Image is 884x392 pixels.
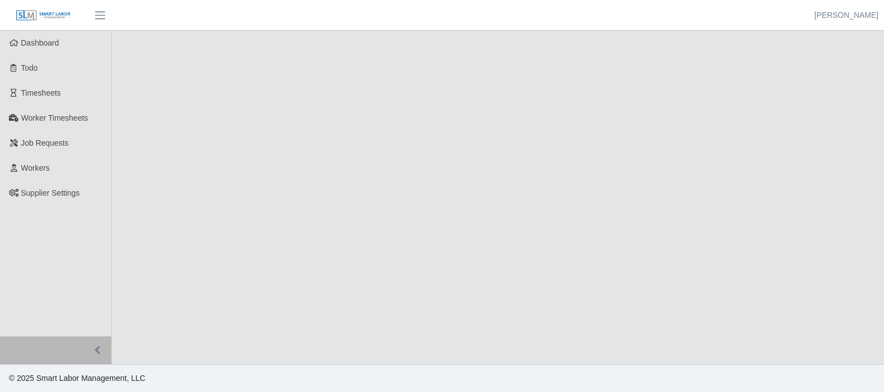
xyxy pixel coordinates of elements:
span: Dashboard [21,38,59,47]
span: Supplier Settings [21,188,80,197]
span: Worker Timesheets [21,113,88,122]
span: Workers [21,163,50,172]
span: © 2025 Smart Labor Management, LLC [9,374,145,383]
span: Todo [21,63,38,72]
a: [PERSON_NAME] [815,9,878,21]
span: Timesheets [21,88,61,97]
img: SLM Logo [16,9,71,22]
span: Job Requests [21,138,69,147]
